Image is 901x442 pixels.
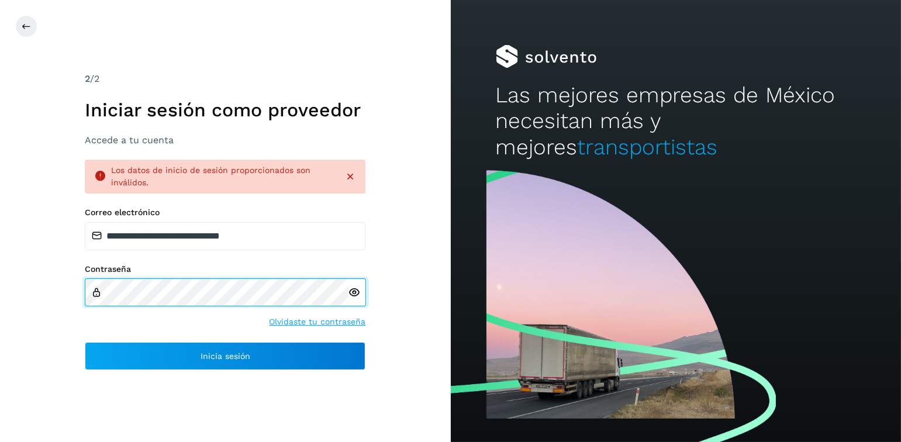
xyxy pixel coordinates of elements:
[269,316,365,328] a: Olvidaste tu contraseña
[85,99,365,121] h1: Iniciar sesión como proveedor
[85,342,365,370] button: Inicia sesión
[111,164,335,189] div: Los datos de inicio de sesión proporcionados son inválidos.
[85,208,365,217] label: Correo electrónico
[578,134,718,160] span: transportistas
[85,134,365,146] h3: Accede a tu cuenta
[85,72,365,86] div: /2
[201,352,250,360] span: Inicia sesión
[85,264,365,274] label: Contraseña
[85,73,90,84] span: 2
[496,82,856,160] h2: Las mejores empresas de México necesitan más y mejores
